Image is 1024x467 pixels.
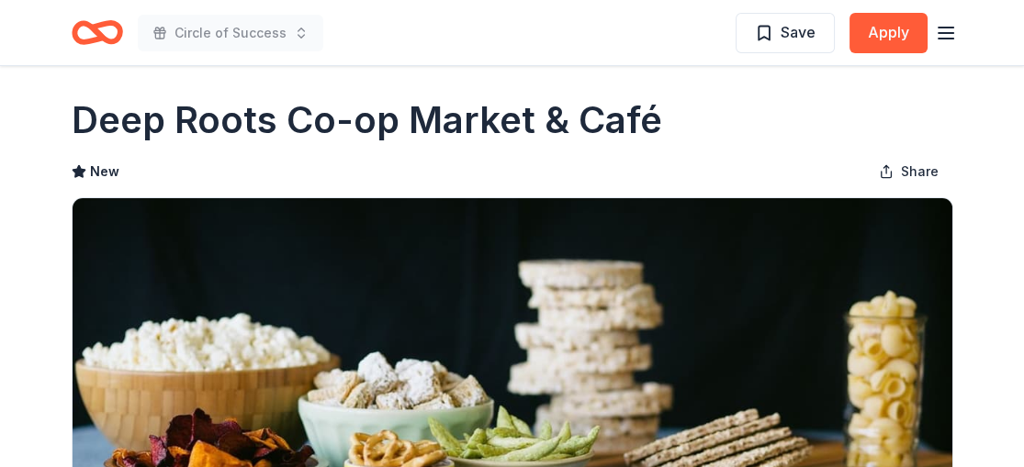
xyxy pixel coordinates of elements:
h1: Deep Roots Co-op Market & Café [72,95,662,146]
a: Home [72,11,123,54]
button: Save [736,13,835,53]
span: Share [901,161,939,183]
button: Circle of Success [138,15,323,51]
span: Save [781,20,816,44]
span: Circle of Success [174,22,287,44]
button: Apply [850,13,928,53]
span: New [90,161,119,183]
button: Share [864,153,953,190]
